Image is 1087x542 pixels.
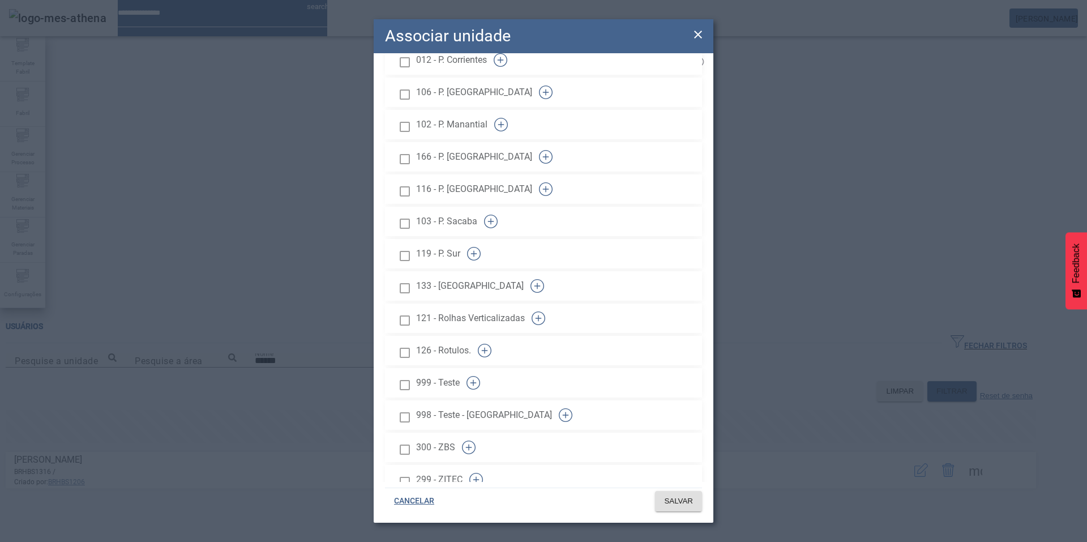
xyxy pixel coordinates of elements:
span: 126 - Rotulos. [416,344,471,357]
span: Feedback [1071,244,1081,283]
span: 102 - P. Manantial [416,118,487,131]
span: 121 - Rolhas Verticalizadas [416,311,525,325]
span: 116 - P. [GEOGRAPHIC_DATA] [416,182,532,196]
span: 012 - P. Corrientes [416,53,487,67]
span: 119 - P. Sur [416,247,460,261]
span: 300 - ZBS [416,441,455,454]
button: CANCELAR [385,491,443,511]
button: Feedback - Mostrar pesquisa [1065,232,1087,309]
span: 999 - Teste [416,376,460,390]
h2: Associar unidade [385,24,511,48]
span: CANCELAR [394,496,434,507]
span: 133 - [GEOGRAPHIC_DATA] [416,279,524,293]
span: SALVAR [664,496,693,507]
span: 299 - ZITEC [416,473,463,486]
span: 166 - P. [GEOGRAPHIC_DATA] [416,150,532,164]
button: SALVAR [655,491,702,511]
span: 998 - Teste - [GEOGRAPHIC_DATA] [416,408,552,422]
span: 106 - P. [GEOGRAPHIC_DATA] [416,86,532,99]
span: 103 - P. Sacaba [416,215,477,228]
